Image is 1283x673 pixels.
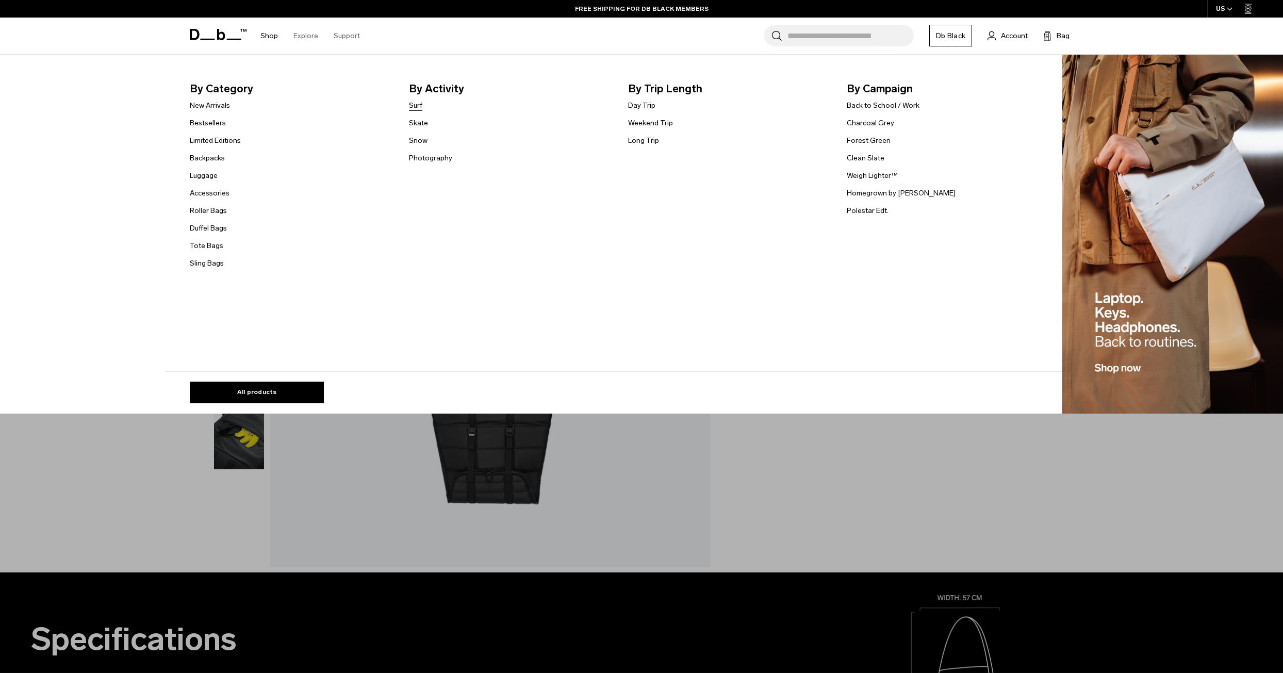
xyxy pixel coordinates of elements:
span: Bag [1057,30,1070,41]
a: Accessories [190,188,229,199]
span: Account [1001,30,1028,41]
a: Limited Editions [190,135,241,146]
a: Shop [260,18,278,54]
span: By Trip Length [628,80,831,97]
a: FREE SHIPPING FOR DB BLACK MEMBERS [575,4,709,13]
a: Back to School / Work [847,100,919,111]
nav: Main Navigation [253,18,368,54]
a: Long Trip [628,135,659,146]
a: Tote Bags [190,240,223,251]
a: New Arrivals [190,100,230,111]
a: Luggage [190,170,218,181]
a: Backpacks [190,153,225,163]
span: By Campaign [847,80,1049,97]
a: Account [988,29,1028,42]
a: Forest Green [847,135,891,146]
span: By Activity [409,80,612,97]
a: Bestsellers [190,118,226,128]
a: Homegrown by [PERSON_NAME] [847,188,956,199]
a: Charcoal Grey [847,118,894,128]
button: Bag [1043,29,1070,42]
a: Snow [409,135,427,146]
a: Support [334,18,360,54]
a: Surf [409,100,422,111]
a: Duffel Bags [190,223,227,234]
a: Explore [293,18,318,54]
img: Db [1062,55,1283,414]
a: Day Trip [628,100,655,111]
a: Polestar Edt. [847,205,889,216]
a: Weigh Lighter™ [847,170,898,181]
a: Photography [409,153,452,163]
a: Roller Bags [190,205,227,216]
a: All products [190,382,324,403]
a: Sling Bags [190,258,224,269]
a: Clean Slate [847,153,884,163]
a: Weekend Trip [628,118,673,128]
a: Skate [409,118,428,128]
span: By Category [190,80,392,97]
a: Db Black [929,25,972,46]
